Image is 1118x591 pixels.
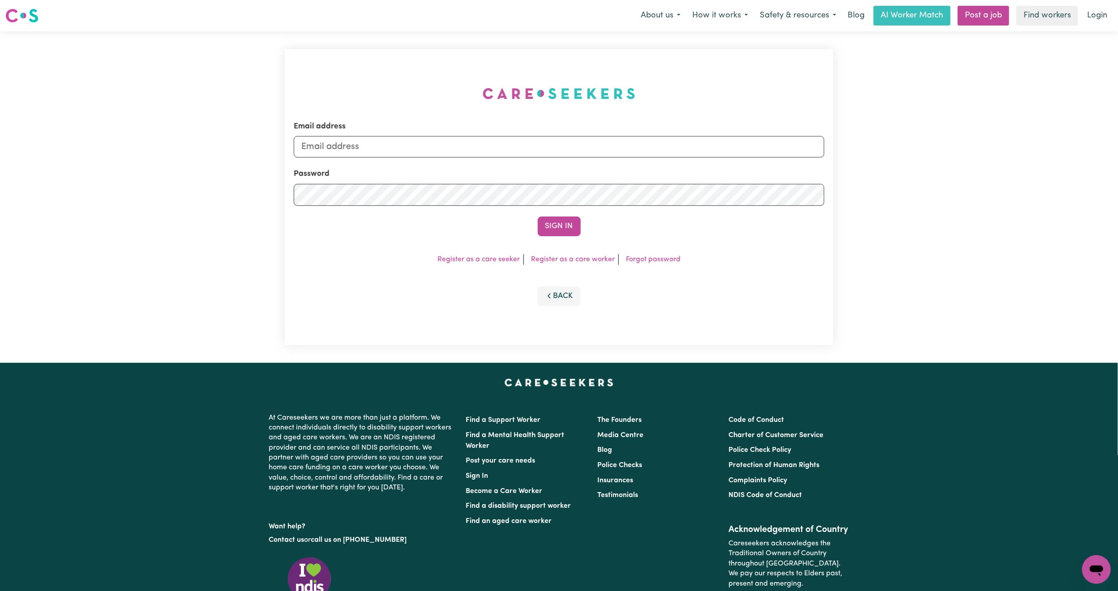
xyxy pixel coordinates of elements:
[311,536,407,544] a: call us on [PHONE_NUMBER]
[597,446,612,454] a: Blog
[597,477,633,484] a: Insurances
[958,6,1009,26] a: Post a job
[728,477,787,484] a: Complaints Policy
[466,432,565,450] a: Find a Mental Health Support Worker
[626,256,681,263] a: Forgot password
[294,121,346,132] label: Email address
[728,417,784,424] a: Code of Conduct
[269,536,304,544] a: Contact us
[728,462,819,469] a: Protection of Human Rights
[466,518,552,525] a: Find an aged care worker
[294,136,824,157] input: Email address
[466,417,541,424] a: Find a Support Worker
[538,217,581,236] button: Sign In
[597,417,642,424] a: The Founders
[728,524,849,535] h2: Acknowledgement of Country
[269,531,455,548] p: or
[728,446,791,454] a: Police Check Policy
[728,492,802,499] a: NDIS Code of Conduct
[294,168,330,180] label: Password
[1016,6,1078,26] a: Find workers
[437,256,520,263] a: Register as a care seeker
[635,6,686,25] button: About us
[505,379,613,386] a: Careseekers home page
[874,6,951,26] a: AI Worker Match
[1082,555,1111,584] iframe: Button to launch messaging window, conversation in progress
[754,6,842,25] button: Safety & resources
[531,256,615,263] a: Register as a care worker
[5,8,39,24] img: Careseekers logo
[1082,6,1113,26] a: Login
[597,492,638,499] a: Testimonials
[728,432,823,439] a: Charter of Customer Service
[686,6,754,25] button: How it works
[466,472,488,480] a: Sign In
[5,5,39,26] a: Careseekers logo
[269,409,455,497] p: At Careseekers we are more than just a platform. We connect individuals directly to disability su...
[597,462,642,469] a: Police Checks
[466,502,571,510] a: Find a disability support worker
[269,518,455,531] p: Want help?
[842,6,870,26] a: Blog
[466,457,535,464] a: Post your care needs
[597,432,643,439] a: Media Centre
[538,286,581,306] button: Back
[466,488,543,495] a: Become a Care Worker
